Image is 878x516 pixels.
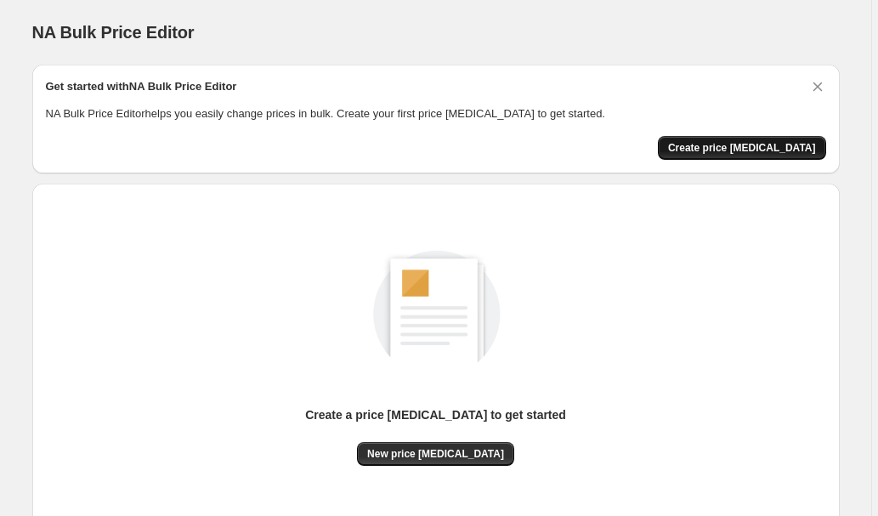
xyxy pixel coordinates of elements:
[32,23,195,42] span: NA Bulk Price Editor
[367,447,504,461] span: New price [MEDICAL_DATA]
[809,78,826,95] button: Dismiss card
[305,406,566,423] p: Create a price [MEDICAL_DATA] to get started
[658,136,826,160] button: Create price change job
[46,78,237,95] h2: Get started with NA Bulk Price Editor
[46,105,826,122] p: NA Bulk Price Editor helps you easily change prices in bulk. Create your first price [MEDICAL_DAT...
[357,442,514,466] button: New price [MEDICAL_DATA]
[668,141,816,155] span: Create price [MEDICAL_DATA]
